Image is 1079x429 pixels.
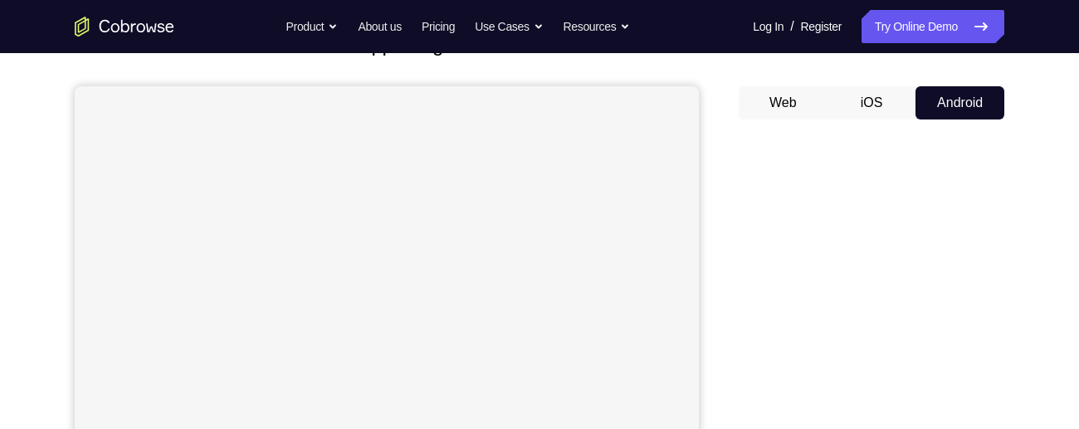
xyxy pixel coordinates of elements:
[564,10,631,43] button: Resources
[739,86,828,119] button: Web
[75,17,174,37] a: Go to the home page
[286,10,339,43] button: Product
[358,10,401,43] a: About us
[753,10,784,43] a: Log In
[422,10,455,43] a: Pricing
[475,10,543,43] button: Use Cases
[862,10,1004,43] a: Try Online Demo
[915,86,1004,119] button: Android
[790,17,793,37] span: /
[801,10,842,43] a: Register
[828,86,916,119] button: iOS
